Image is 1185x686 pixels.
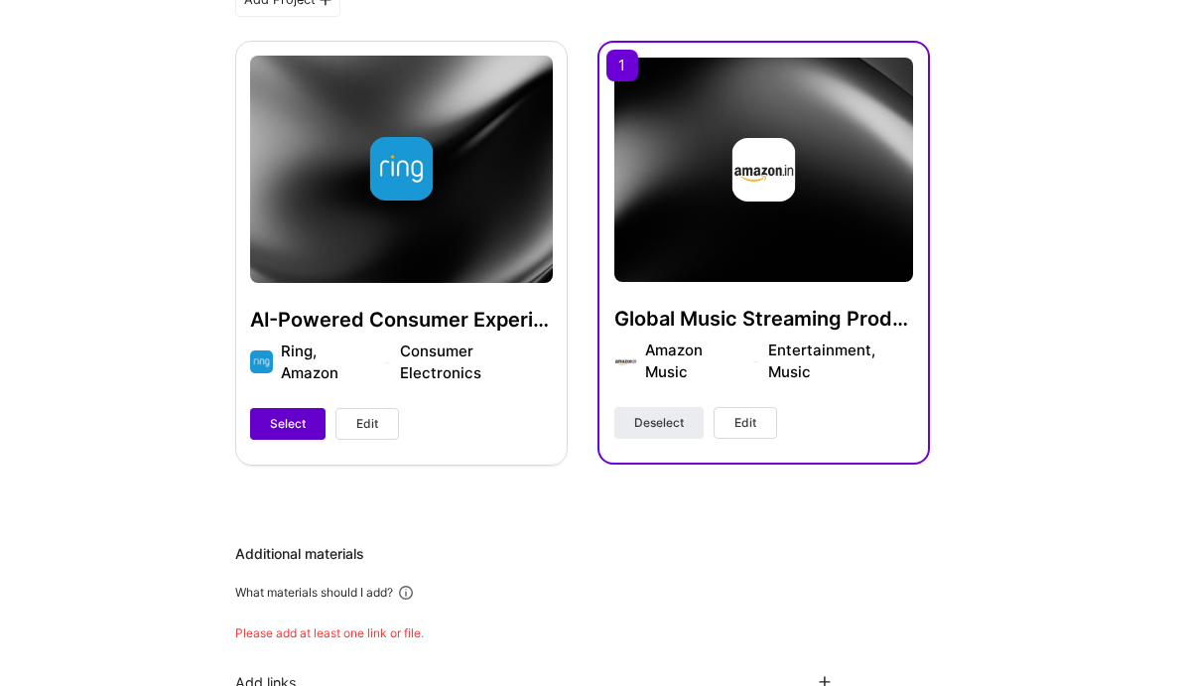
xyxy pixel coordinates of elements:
button: Deselect [614,407,704,439]
div: What materials should I add? [235,585,393,601]
div: Additional materials [235,544,930,564]
button: Select [250,408,326,440]
div: Please add at least one link or file. [235,625,930,641]
span: Edit [734,414,756,432]
img: divider [753,361,758,362]
div: Amazon Music Entertainment, Music [645,340,913,383]
button: Edit [335,408,399,440]
span: Select [270,415,306,433]
img: cover [614,58,913,282]
h4: Global Music Streaming Product & Technology Leadership [614,306,913,332]
span: Edit [356,415,378,433]
button: Edit [714,407,777,439]
img: Company logo [614,349,637,372]
span: Deselect [634,414,684,432]
i: icon Info [397,584,415,602]
img: Company logo [732,138,796,202]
